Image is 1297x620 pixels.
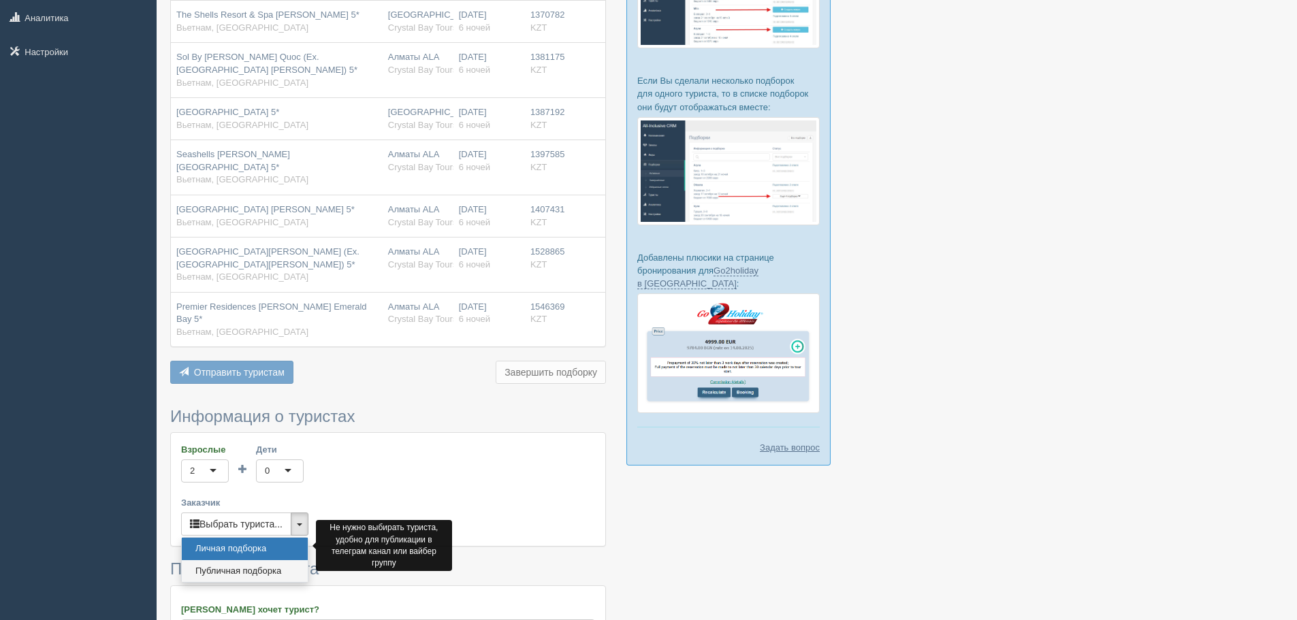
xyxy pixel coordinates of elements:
div: [DATE] [459,51,519,76]
span: 1397585 [530,149,565,159]
span: KZT [530,65,547,75]
span: KZT [530,162,547,172]
span: [GEOGRAPHIC_DATA] 5* [176,107,279,117]
label: Заказчик [181,496,595,509]
span: Seashells [PERSON_NAME][GEOGRAPHIC_DATA] 5* [176,149,290,172]
span: Пожелания туриста [170,559,319,578]
div: Алматы ALA [388,301,448,326]
span: Отправить туристам [194,367,285,378]
span: [GEOGRAPHIC_DATA] [PERSON_NAME] 5* [176,204,355,214]
span: 1370782 [530,10,565,20]
span: KZT [530,22,547,33]
div: [DATE] [459,301,519,326]
span: Crystal Bay Tours [388,65,458,75]
span: 6 ночей [459,65,490,75]
h3: Информация о туристах [170,408,606,425]
div: 2 [190,464,195,478]
div: [DATE] [459,148,519,174]
p: Добавлены плюсики на странице бронирования для : [637,251,820,290]
div: Алматы ALA [388,51,448,76]
div: [DATE] [459,246,519,271]
span: The Shells Resort & Spa [PERSON_NAME] 5* [176,10,359,20]
span: 6 ночей [459,259,490,270]
div: [DATE] [459,203,519,229]
div: [DATE] [459,9,519,34]
div: Алматы ALA [388,203,448,229]
div: Алматы ALA [388,246,448,271]
span: Вьетнам, [GEOGRAPHIC_DATA] [176,174,308,184]
button: Выбрать туриста... [181,512,291,536]
span: Crystal Bay Tours [388,162,458,172]
a: Задать вопрос [760,441,820,454]
a: Личная подборка [182,538,308,560]
span: 6 ночей [459,314,490,324]
span: KZT [530,314,547,324]
span: KZT [530,120,547,130]
label: Взрослые [181,443,229,456]
span: Crystal Bay Tours [388,22,458,33]
span: Вьетнам, [GEOGRAPHIC_DATA] [176,272,308,282]
a: Go2holiday в [GEOGRAPHIC_DATA] [637,265,758,289]
span: KZT [530,217,547,227]
div: [GEOGRAPHIC_DATA] [388,106,448,131]
span: 6 ночей [459,22,490,33]
label: [PERSON_NAME] хочет турист? [181,603,595,616]
span: 1407431 [530,204,565,214]
div: 0 [265,464,270,478]
div: Не нужно выбирать туриста, удобно для публикации в телеграм канал или вайбер группу [316,520,452,571]
span: 1387192 [530,107,565,117]
span: 1528865 [530,246,565,257]
span: Вьетнам, [GEOGRAPHIC_DATA] [176,78,308,88]
span: Premier Residences [PERSON_NAME] Emerald Bay 5* [176,301,367,325]
span: Вьетнам, [GEOGRAPHIC_DATA] [176,327,308,337]
span: 1546369 [530,301,565,312]
span: KZT [530,259,547,270]
span: 1381175 [530,52,565,62]
span: Вьетнам, [GEOGRAPHIC_DATA] [176,22,308,33]
span: Crystal Bay Tours [388,259,458,270]
span: Вьетнам, [GEOGRAPHIC_DATA] [176,120,308,130]
p: Если Вы сделали несколько подборок для одного туриста, то в списке подборок они будут отображатьс... [637,74,820,113]
span: Crystal Bay Tours [388,120,458,130]
a: Публичная подборка [182,560,308,583]
button: Отправить туристам [170,361,293,384]
img: %D0%BF%D0%BE%D0%B4%D0%B1%D0%BE%D1%80%D0%BA%D0%B8-%D0%B3%D1%80%D1%83%D0%BF%D0%BF%D0%B0-%D1%81%D1%8... [637,117,820,225]
div: Алматы ALA [388,148,448,174]
label: Дети [256,443,304,456]
span: 6 ночей [459,217,490,227]
span: Sol By [PERSON_NAME] Quoc (Ex. [GEOGRAPHIC_DATA] [PERSON_NAME]) 5* [176,52,357,75]
div: [GEOGRAPHIC_DATA] [388,9,448,34]
button: Завершить подборку [496,361,606,384]
span: Crystal Bay Tours [388,314,458,324]
img: go2holiday-proposal-for-travel-agency.png [637,293,820,413]
span: 6 ночей [459,120,490,130]
span: [GEOGRAPHIC_DATA][PERSON_NAME] (Ex. [GEOGRAPHIC_DATA][PERSON_NAME]) 5* [176,246,359,270]
div: [DATE] [459,106,519,131]
span: 6 ночей [459,162,490,172]
span: Crystal Bay Tours [388,217,458,227]
span: Вьетнам, [GEOGRAPHIC_DATA] [176,217,308,227]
